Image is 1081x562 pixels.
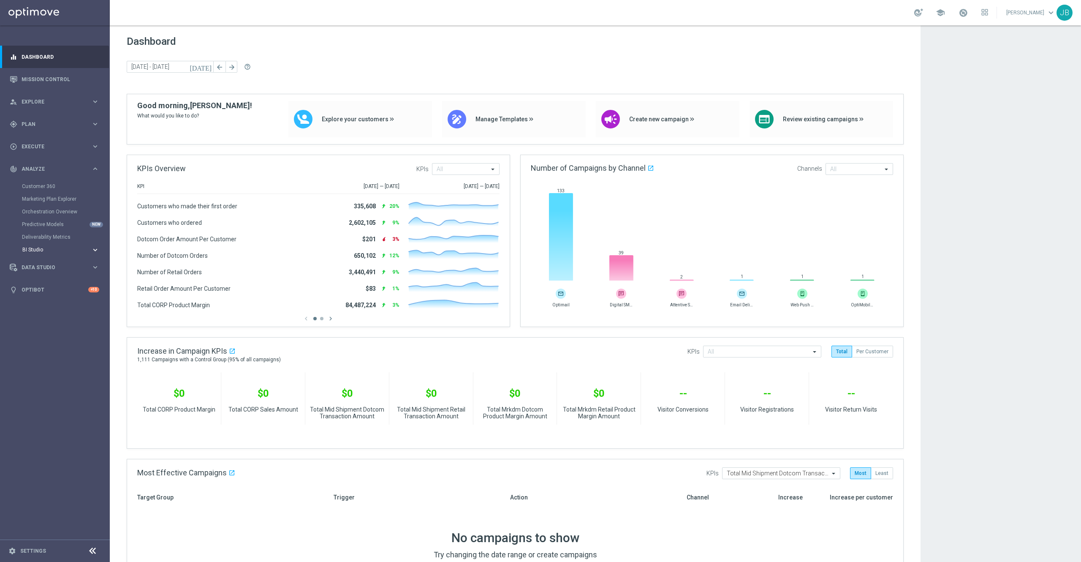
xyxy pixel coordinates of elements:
[10,165,17,173] i: track_changes
[10,120,17,128] i: gps_fixed
[9,286,100,293] button: lightbulb Optibot +10
[9,143,100,150] button: play_circle_outline Execute keyboard_arrow_right
[9,76,100,83] button: Mission Control
[20,548,46,554] a: Settings
[22,68,99,90] a: Mission Control
[9,264,100,271] button: Data Studio keyboard_arrow_right
[22,99,91,104] span: Explore
[22,247,91,252] div: BI Studio
[90,222,103,227] div: NEW
[22,278,88,301] a: Optibot
[22,196,88,202] a: Marketing Plan Explorer
[22,265,91,270] span: Data Studio
[10,286,17,294] i: lightbulb
[22,208,88,215] a: Orchestration Overview
[9,121,100,128] button: gps_fixed Plan keyboard_arrow_right
[10,46,99,68] div: Dashboard
[22,46,99,68] a: Dashboard
[10,143,17,150] i: play_circle_outline
[22,144,91,149] span: Execute
[91,263,99,271] i: keyboard_arrow_right
[9,54,100,60] button: equalizer Dashboard
[22,166,91,172] span: Analyze
[22,183,88,190] a: Customer 360
[91,246,99,254] i: keyboard_arrow_right
[22,231,109,243] div: Deliverability Metrics
[22,218,109,231] div: Predictive Models
[91,98,99,106] i: keyboard_arrow_right
[10,98,91,106] div: Explore
[8,547,16,555] i: settings
[936,8,945,17] span: school
[22,246,100,253] button: BI Studio keyboard_arrow_right
[22,205,109,218] div: Orchestration Overview
[10,165,91,173] div: Analyze
[10,278,99,301] div: Optibot
[10,98,17,106] i: person_search
[22,247,83,252] span: BI Studio
[10,68,99,90] div: Mission Control
[10,143,91,150] div: Execute
[1005,6,1057,19] a: [PERSON_NAME]keyboard_arrow_down
[22,193,109,205] div: Marketing Plan Explorer
[22,122,91,127] span: Plan
[91,142,99,150] i: keyboard_arrow_right
[10,264,91,271] div: Data Studio
[1046,8,1056,17] span: keyboard_arrow_down
[1057,5,1073,21] div: JB
[10,53,17,61] i: equalizer
[9,98,100,105] button: person_search Explore keyboard_arrow_right
[88,287,99,292] div: +10
[22,180,109,193] div: Customer 360
[9,166,100,172] button: track_changes Analyze keyboard_arrow_right
[91,165,99,173] i: keyboard_arrow_right
[91,120,99,128] i: keyboard_arrow_right
[10,120,91,128] div: Plan
[22,221,88,228] a: Predictive Models
[22,234,88,240] a: Deliverability Metrics
[22,243,109,256] div: BI Studio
